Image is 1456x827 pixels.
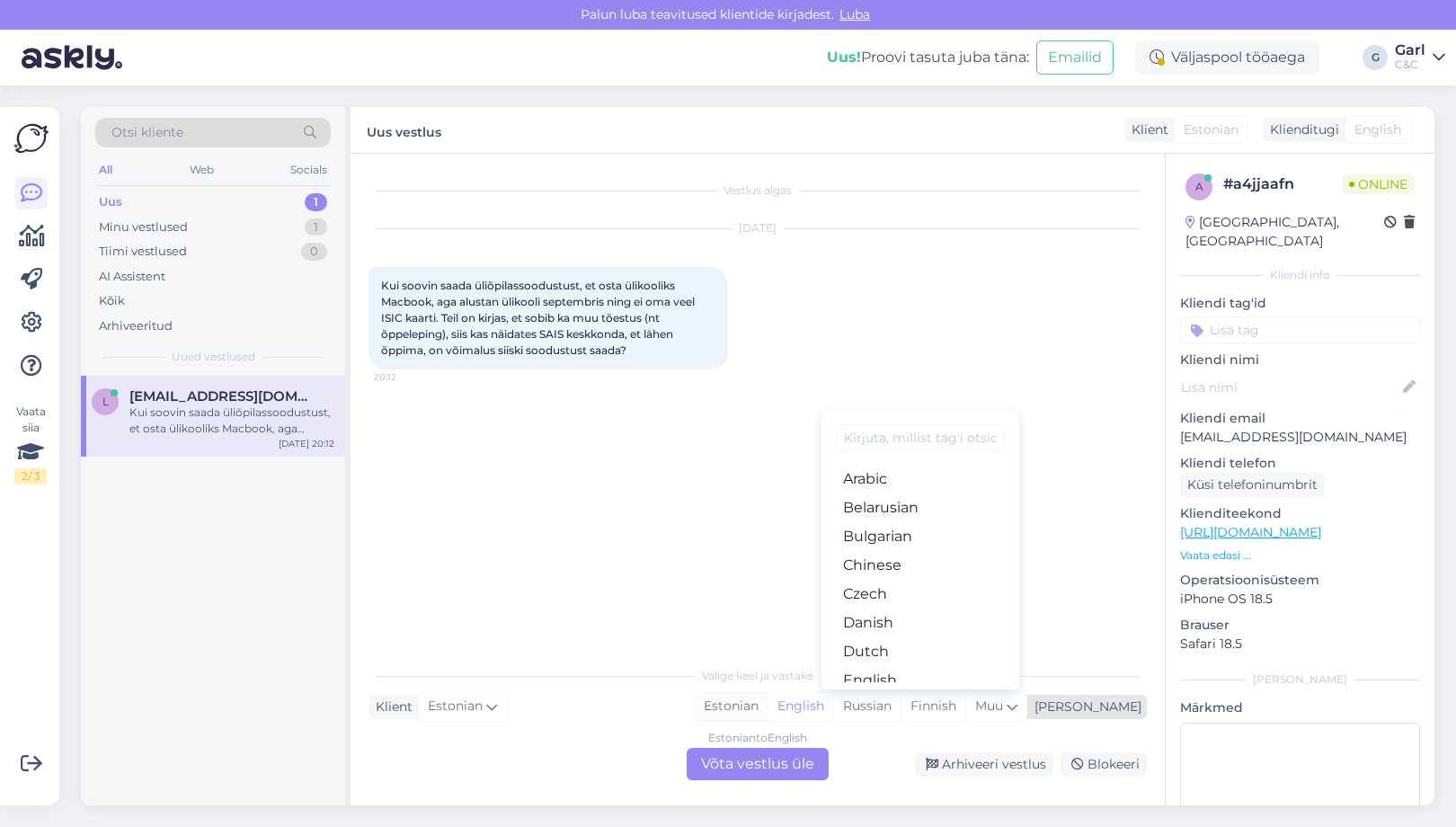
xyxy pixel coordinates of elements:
[695,693,768,720] div: Estonian
[1180,524,1321,540] a: [URL][DOMAIN_NAME]
[1135,41,1319,74] div: Väljaspool tööaega
[374,370,441,384] span: 20:12
[1263,120,1339,139] div: Klienditugi
[1180,571,1420,590] p: Operatsioonisüsteem
[834,6,875,22] span: Luba
[1184,120,1238,139] span: Estonian
[836,424,1005,452] input: Kirjuta, millist tag'i otsid
[821,637,1019,666] a: Dutch
[1395,43,1445,72] a: GarlC&C
[129,405,334,437] div: Kui soovin saada üliõpilassoodustust, et osta ülikooliks Macbook, aga alustan ülikooli septembris...
[1223,173,1342,195] div: # a4jjaafn
[827,47,1029,68] div: Proovi tasuta juba täna:
[1363,45,1388,70] div: G
[1180,267,1420,283] div: Kliendi info
[1180,616,1420,635] p: Brauser
[1061,752,1147,777] div: Blokeeri
[367,118,441,142] label: Uus vestlus
[821,494,1019,522] a: Belarusian
[1180,671,1420,688] div: [PERSON_NAME]
[186,158,218,182] div: Web
[833,693,901,720] div: Russian
[821,551,1019,580] a: Chinese
[1395,58,1425,72] div: C&C
[129,388,316,405] span: liisa.aruste@gmail.com
[1036,40,1114,75] button: Emailid
[99,292,125,310] div: Kõik
[821,465,1019,494] a: Arabic
[14,468,47,485] div: 2 / 3
[1354,120,1401,139] span: English
[1180,590,1420,609] p: iPhone OS 18.5
[1185,213,1384,251] div: [GEOGRAPHIC_DATA], [GEOGRAPHIC_DATA]
[1180,428,1420,447] p: [EMAIL_ADDRESS][DOMAIN_NAME]
[821,580,1019,609] a: Czech
[1027,698,1141,716] div: [PERSON_NAME]
[368,182,1147,199] div: Vestlus algas
[368,698,413,716] div: Klient
[975,698,1003,714] span: Muu
[1180,454,1420,473] p: Kliendi telefon
[1180,547,1420,564] p: Vaata edasi ...
[287,158,331,182] div: Socials
[368,220,1147,236] div: [DATE]
[172,349,255,365] span: Uued vestlused
[305,193,327,211] div: 1
[821,666,1019,695] a: English
[1181,378,1399,397] input: Lisa nimi
[368,668,1147,684] div: Valige keel ja vastake
[821,522,1019,551] a: Bulgarian
[821,609,1019,637] a: Danish
[1180,698,1420,717] p: Märkmed
[14,121,49,156] img: Askly Logo
[1180,409,1420,428] p: Kliendi email
[111,123,183,142] span: Otsi kliente
[95,158,116,182] div: All
[1180,351,1420,369] p: Kliendi nimi
[279,437,334,450] div: [DATE] 20:12
[99,193,122,211] div: Uus
[301,243,327,261] div: 0
[99,218,188,236] div: Minu vestlused
[915,752,1053,777] div: Arhiveeri vestlus
[14,404,47,485] div: Vaata siia
[428,697,483,716] span: Estonian
[305,218,327,236] div: 1
[381,279,697,357] span: Kui soovin saada üliõpilassoodustust, et osta ülikooliks Macbook, aga alustan ülikooli septembris...
[901,693,965,720] div: Finnish
[687,748,829,780] div: Võta vestlus üle
[1180,294,1420,313] p: Kliendi tag'id
[1195,180,1203,193] span: a
[1124,120,1168,139] div: Klient
[1180,635,1420,654] p: Safari 18.5
[102,395,109,408] span: l
[1342,174,1415,194] span: Online
[1180,473,1325,497] div: Küsi telefoninumbrit
[827,49,861,66] b: Uus!
[768,693,833,720] div: English
[1180,316,1420,343] input: Lisa tag
[1395,43,1425,58] div: Garl
[99,268,165,286] div: AI Assistent
[1180,504,1420,523] p: Klienditeekond
[99,317,173,335] div: Arhiveeritud
[99,243,187,261] div: Tiimi vestlused
[708,730,807,746] div: Estonian to English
